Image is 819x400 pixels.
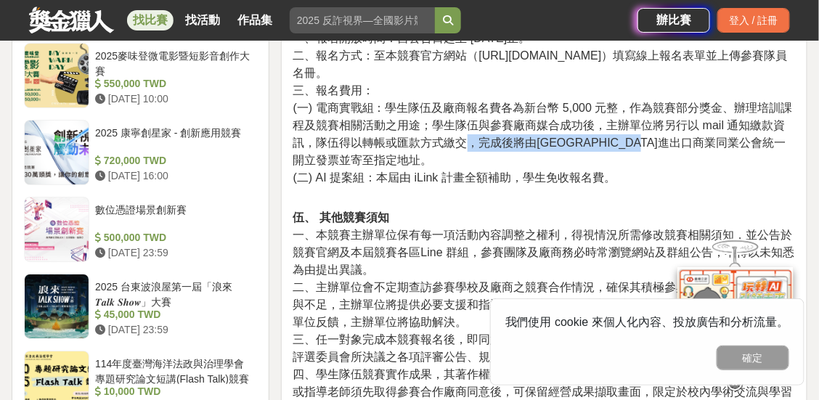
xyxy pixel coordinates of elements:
div: 550,000 TWD [95,76,251,91]
span: 三、任一對象完成本競賽報名後，即同意遵守主辦單位所公告之競賽各項規定、競賽注意須知，及評選委員會所決議之各項評審公告、規則及評審結果。 [293,333,793,363]
div: 720,000 TWD [95,153,251,168]
a: 找活動 [179,10,226,30]
a: 找比賽 [127,10,174,30]
div: 數位憑證場景創新賽 [95,203,251,230]
div: [DATE] 16:00 [95,168,251,184]
span: 我們使用 cookie 來個人化內容、投放廣告和分析流量。 [505,316,789,328]
span: 一、本競賽主辦單位保有每一項活動內容調整之權利，得視情況所需修改競賽相關須知，並公告於競賽官網及本屆競賽各區Line 群組，參賽團隊及廠商務必時常瀏覽網站及群組公告，不得以未知悉為由提出異議。 [293,229,795,276]
img: d2146d9a-e6f6-4337-9592-8cefde37ba6b.png [677,266,794,363]
span: 二、主辦單位會不定期查訪參賽學校及廠商之競賽合作情況，確保其積極參與競賽活動。如廠商參與不足，主辦單位將提供必要支援和指導，如競賽期間學生隊伍或參賽廠商有任何爭議，得向主辦單位反饋，主辦單位將協... [293,281,793,328]
div: 45,000 TWD [95,307,251,322]
div: 10,000 TWD [95,384,251,399]
button: 確定 [717,346,789,370]
div: 114年度臺灣海洋法政與治理學會專題研究論文短講(Flash Talk)競賽 [95,356,251,384]
span: (二) AI 提案組：本屆由 iLink 計畫全額補助，學生免收報名費。 [293,171,616,184]
div: [DATE] 23:59 [95,322,251,338]
a: 2025麥味登微電影暨短影音創作大賽 550,000 TWD [DATE] 10:00 [24,43,257,108]
div: 登入 / 註冊 [717,8,790,33]
div: [DATE] 10:00 [95,91,251,107]
span: (一) 電商實戰組：學生隊伍及廠商報名費各為新台幣 5,000 元整，作為競賽部分獎金、辦理培訓課程及競賽相關活動之用途；學生隊伍與參賽廠商媒合成功後，主辦單位將另行以 mail 通知繳款資訊，... [293,102,793,166]
div: [DATE] 23:59 [95,245,251,261]
a: 2025 康寧創星家 - 創新應用競賽 720,000 TWD [DATE] 16:00 [24,120,257,185]
div: 2025麥味登微電影暨短影音創作大賽 [95,49,251,76]
a: 數位憑證場景創新賽 500,000 TWD [DATE] 23:59 [24,197,257,262]
a: 辦比賽 [637,8,710,33]
a: 作品集 [232,10,278,30]
span: 三、報名費用： [293,84,375,97]
span: 二、報名方式：至本競賽官方網站（[URL][DOMAIN_NAME]）填寫線上報名表單並上傳參賽隊員名冊。 [293,49,788,79]
input: 2025 反詐視界—全國影片競賽 [290,7,435,33]
strong: 伍、 其他競賽須知 [293,211,389,224]
div: 2025 台東波浪屋第一屆「浪來 𝑻𝒂𝒍𝒌 𝑺𝒉𝒐𝒘」大賽 [95,279,251,307]
span: 一、報名開放時間：自公告日起至 [DATE]止。 [293,32,531,44]
a: 2025 台東波浪屋第一屆「浪來 𝑻𝒂𝒍𝒌 𝑺𝒉𝒐𝒘」大賽 45,000 TWD [DATE] 23:59 [24,274,257,339]
div: 2025 康寧創星家 - 創新應用競賽 [95,126,251,153]
div: 500,000 TWD [95,230,251,245]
